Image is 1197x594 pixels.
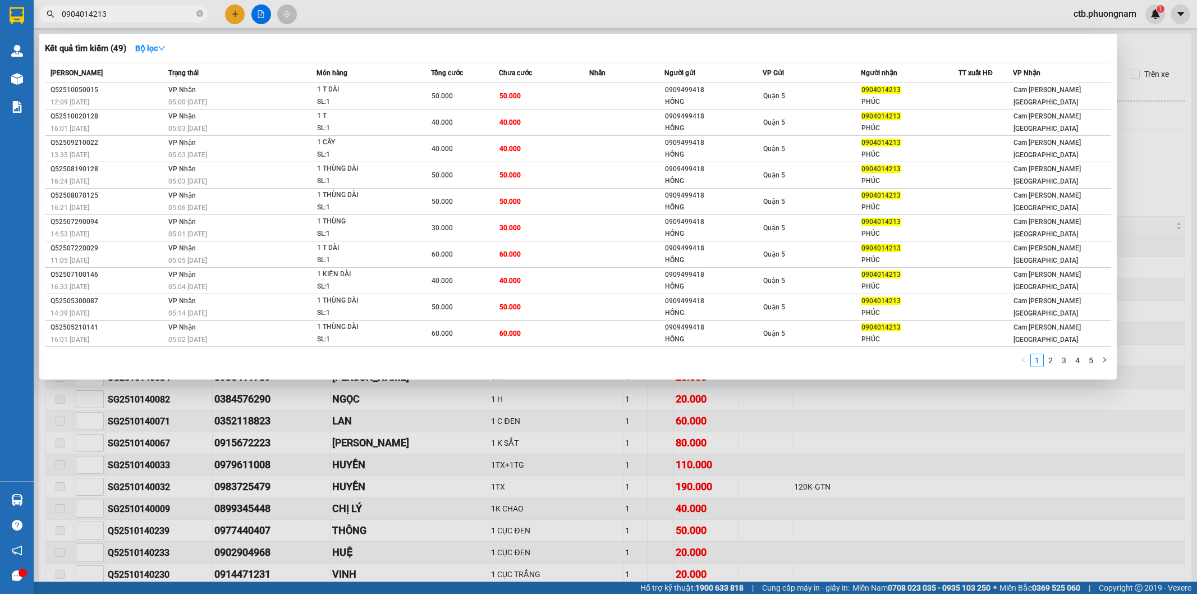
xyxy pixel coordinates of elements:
a: 5 [1085,354,1097,367]
div: HỒNG [665,333,762,345]
span: Nhãn [589,69,606,77]
div: 0909499418 [665,163,762,175]
div: 1 T DÀI [317,84,401,96]
div: 1 THÙNG DÀI [317,163,401,175]
span: 0904014213 [861,323,901,331]
span: 40.000 [499,145,521,153]
span: search [47,10,54,18]
div: 0909499418 [665,243,762,254]
div: PHÚC [861,96,958,108]
span: 0904014213 [861,218,901,226]
span: 0904014213 [861,297,901,305]
img: warehouse-icon [11,45,23,57]
div: 0909499418 [665,190,762,202]
span: 05:03 [DATE] [168,177,207,185]
span: 05:00 [DATE] [168,98,207,106]
span: 0904014213 [861,112,901,120]
div: 1 THÙNG [317,216,401,228]
div: HỒNG [665,149,762,161]
span: 0904014213 [861,86,901,94]
span: 60.000 [432,250,453,258]
span: Cam [PERSON_NAME][GEOGRAPHIC_DATA] [1013,191,1081,212]
div: 1 T [317,110,401,122]
button: Bộ lọcdown [126,39,175,57]
div: 1 THÙNG DÀI [317,189,401,202]
span: 16:21 [DATE] [51,204,89,212]
div: PHÚC [861,122,958,134]
span: 16:01 [DATE] [51,336,89,344]
img: solution-icon [11,101,23,113]
span: Cam [PERSON_NAME][GEOGRAPHIC_DATA] [1013,165,1081,185]
span: 13:35 [DATE] [51,151,89,159]
div: HỒNG [665,254,762,266]
span: 60.000 [499,250,521,258]
span: Cam [PERSON_NAME][GEOGRAPHIC_DATA] [1013,86,1081,106]
span: VP Nhận [168,244,196,252]
span: 40.000 [499,277,521,285]
div: 1 THÙNG DÀI [317,321,401,333]
span: 05:04 [DATE] [168,283,207,291]
div: HỒNG [665,96,762,108]
span: 05:01 [DATE] [168,230,207,238]
div: HỒNG [665,307,762,319]
span: VP Nhận [168,218,196,226]
span: 50.000 [432,92,453,100]
span: 50.000 [499,171,521,179]
span: Trạng thái [168,69,199,77]
span: 0904014213 [861,271,901,278]
h3: Kết quả tìm kiếm ( 49 ) [45,43,126,54]
img: warehouse-icon [11,494,23,506]
div: 0909499418 [665,322,762,333]
span: Chưa cước [499,69,532,77]
a: 2 [1044,354,1057,367]
span: VP Nhận [168,323,196,331]
span: 50.000 [499,92,521,100]
span: VP Nhận [1013,69,1040,77]
div: Q52510020128 [51,111,165,122]
div: Q52505210141 [51,322,165,333]
span: 50.000 [432,303,453,311]
img: warehouse-icon [11,73,23,85]
span: VP Nhận [168,297,196,305]
div: SL: 1 [317,202,401,214]
span: Cam [PERSON_NAME][GEOGRAPHIC_DATA] [1013,271,1081,291]
span: Cam [PERSON_NAME][GEOGRAPHIC_DATA] [1013,323,1081,344]
span: Quận 5 [763,303,785,311]
div: PHÚC [861,228,958,240]
span: 50.000 [432,171,453,179]
span: [PERSON_NAME] [51,69,103,77]
a: 1 [1031,354,1043,367]
span: 50.000 [432,198,453,205]
span: VP Gửi [763,69,784,77]
span: 05:06 [DATE] [168,204,207,212]
span: VP Nhận [168,139,196,147]
span: 40.000 [432,277,453,285]
span: Tổng cước [431,69,463,77]
li: 2 [1044,354,1057,367]
div: 1 CÂY [317,136,401,149]
span: 0904014213 [861,139,901,147]
span: 05:02 [DATE] [168,336,207,344]
span: 11:05 [DATE] [51,257,89,264]
span: Cam [PERSON_NAME][GEOGRAPHIC_DATA] [1013,218,1081,238]
span: left [1020,357,1027,363]
span: close-circle [196,10,203,17]
div: 1 THÙNG DÀI [317,295,401,307]
div: PHÚC [861,149,958,161]
div: SL: 1 [317,254,401,267]
span: VP Nhận [168,112,196,120]
span: Cam [PERSON_NAME][GEOGRAPHIC_DATA] [1013,244,1081,264]
div: 0909499418 [665,295,762,307]
span: 40.000 [499,118,521,126]
span: 14:39 [DATE] [51,309,89,317]
div: 0909499418 [665,111,762,122]
div: HỒNG [665,175,762,187]
span: Quận 5 [763,118,785,126]
span: 40.000 [432,118,453,126]
div: SL: 1 [317,149,401,161]
div: Q52507100146 [51,269,165,281]
span: 50.000 [499,303,521,311]
span: Cam [PERSON_NAME][GEOGRAPHIC_DATA] [1013,112,1081,132]
div: 1 KIỆN DÀI [317,268,401,281]
span: 12:09 [DATE] [51,98,89,106]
